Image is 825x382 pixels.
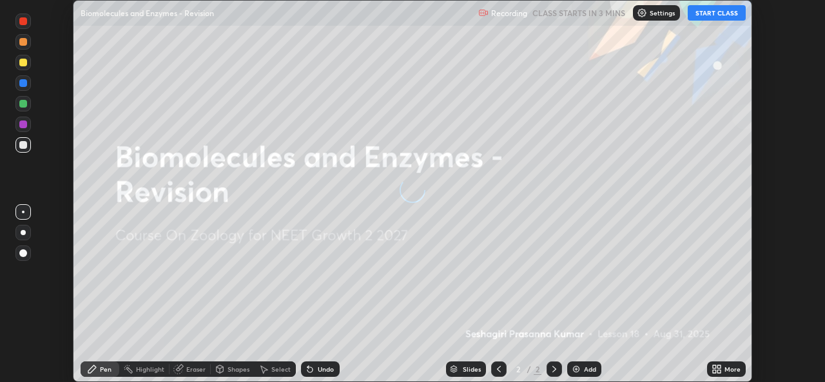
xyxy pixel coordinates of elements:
img: class-settings-icons [637,8,647,18]
div: Add [584,366,596,372]
div: Shapes [228,366,249,372]
img: recording.375f2c34.svg [478,8,489,18]
div: Highlight [136,366,164,372]
div: / [527,365,531,373]
div: 2 [512,365,525,373]
p: Biomolecules and Enzymes - Revision [81,8,214,18]
p: Recording [491,8,527,18]
p: Settings [650,10,675,16]
button: START CLASS [688,5,746,21]
div: Select [271,366,291,372]
div: 2 [534,363,541,375]
div: Eraser [186,366,206,372]
h5: CLASS STARTS IN 3 MINS [532,7,625,19]
div: Undo [318,366,334,372]
div: Pen [100,366,112,372]
div: Slides [463,366,481,372]
img: add-slide-button [571,364,581,374]
div: More [724,366,741,372]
